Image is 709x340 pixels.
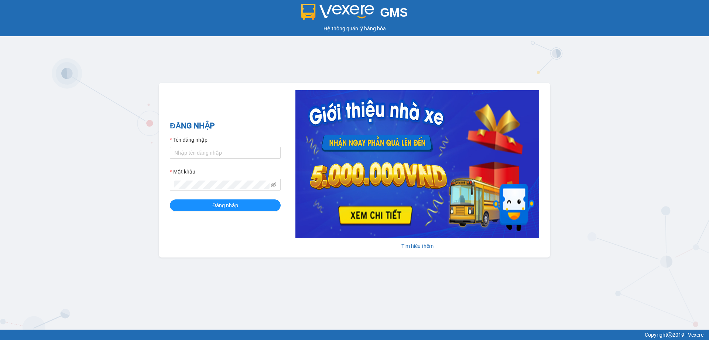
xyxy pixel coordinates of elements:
input: Tên đăng nhập [170,147,281,159]
div: Copyright 2019 - Vexere [6,331,703,339]
input: Mật khẩu [174,181,270,189]
span: eye-invisible [271,182,276,187]
img: logo 2 [301,4,374,20]
label: Mật khẩu [170,168,195,176]
h2: ĐĂNG NHẬP [170,120,281,132]
button: Đăng nhập [170,199,281,211]
span: Đăng nhập [212,201,238,209]
a: GMS [301,11,408,17]
span: copyright [667,332,672,337]
span: GMS [380,6,408,19]
div: Tìm hiểu thêm [295,242,539,250]
img: banner-0 [295,90,539,238]
label: Tên đăng nhập [170,136,208,144]
div: Hệ thống quản lý hàng hóa [2,24,707,33]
